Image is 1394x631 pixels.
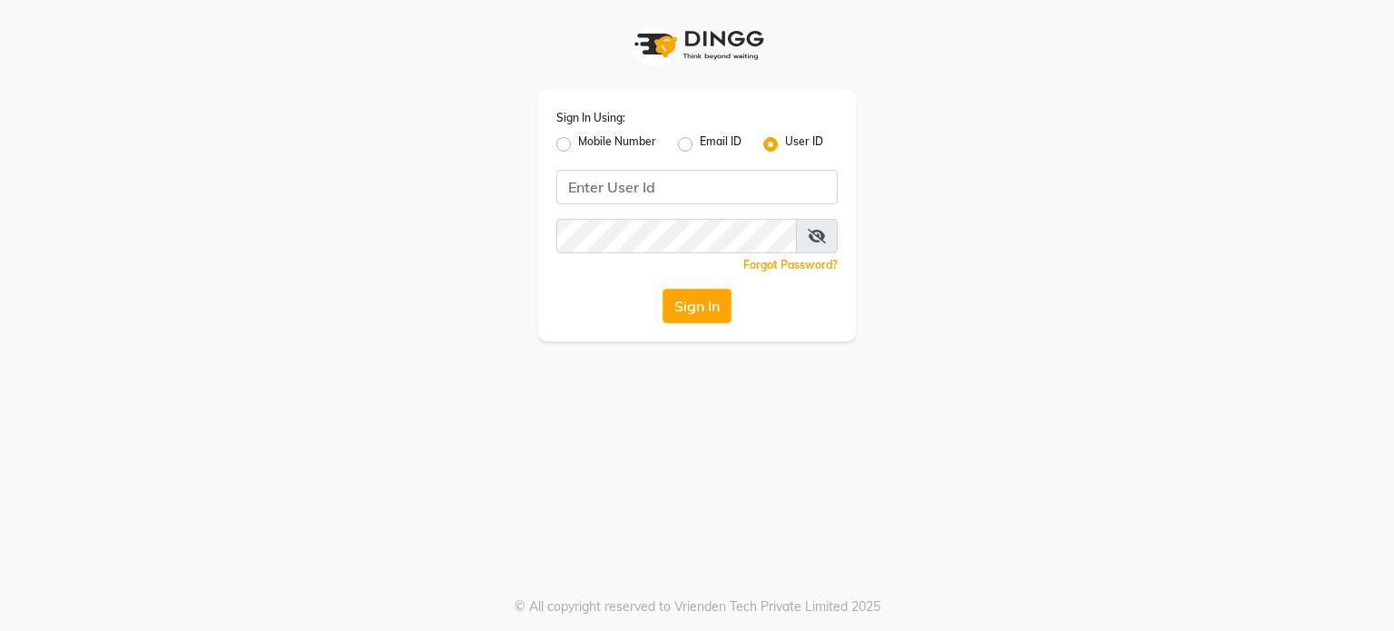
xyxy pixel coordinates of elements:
[785,133,823,155] label: User ID
[556,170,838,204] input: Username
[556,219,797,253] input: Username
[743,258,838,271] a: Forgot Password?
[624,18,770,72] img: logo1.svg
[556,110,625,126] label: Sign In Using:
[578,133,656,155] label: Mobile Number
[700,133,741,155] label: Email ID
[663,289,731,323] button: Sign In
